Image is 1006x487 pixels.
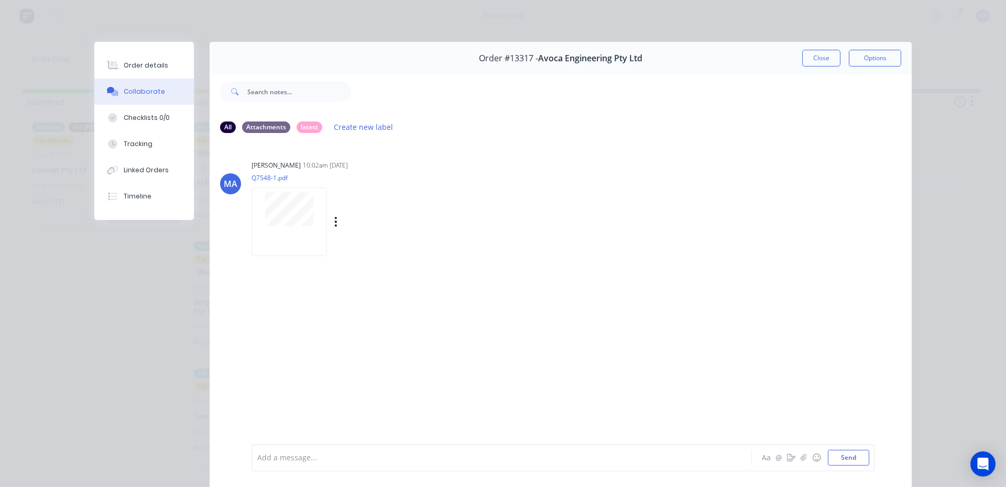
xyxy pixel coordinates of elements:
[124,61,168,70] div: Order details
[538,53,642,63] span: Avoca Engineering Pty Ltd
[94,52,194,79] button: Order details
[242,121,290,133] div: Attachments
[970,451,996,477] div: Open Intercom Messenger
[124,165,169,175] div: Linked Orders
[810,451,823,464] button: ☺
[802,50,840,67] button: Close
[828,450,869,466] button: Send
[94,105,194,131] button: Checklists 0/0
[251,161,301,170] div: [PERSON_NAME]
[849,50,901,67] button: Options
[329,120,399,134] button: Create new label
[124,87,165,96] div: Collaborate
[772,451,785,464] button: @
[124,139,152,149] div: Tracking
[94,183,194,209] button: Timeline
[251,173,444,182] p: Q7548-1.pdf
[124,113,170,123] div: Checklists 0/0
[94,157,194,183] button: Linked Orders
[94,79,194,105] button: Collaborate
[220,121,236,133] div: All
[247,81,351,102] input: Search notes...
[479,53,538,63] span: Order #13317 -
[303,161,348,170] div: 10:02am [DATE]
[760,451,772,464] button: Aa
[224,178,237,190] div: MA
[94,131,194,157] button: Tracking
[297,121,322,133] div: latest
[124,192,151,201] div: Timeline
